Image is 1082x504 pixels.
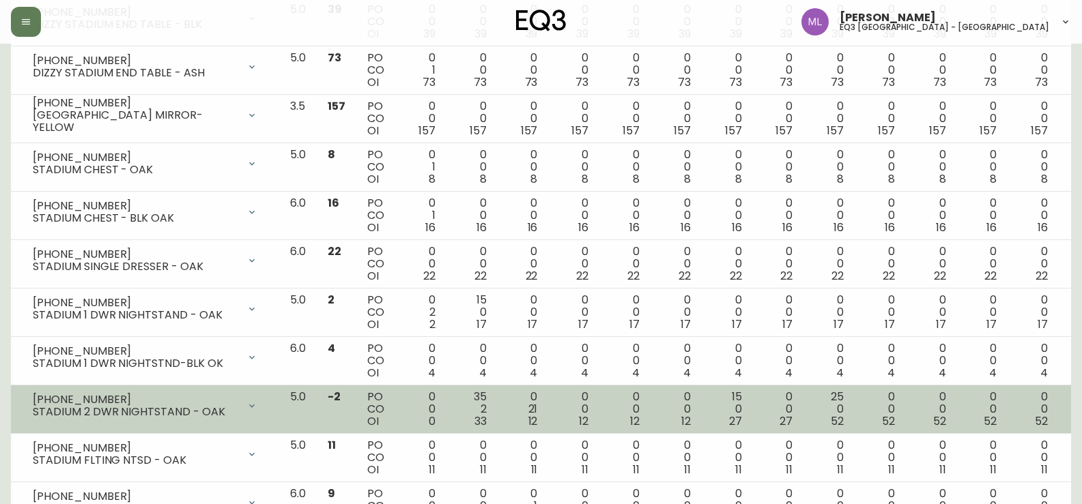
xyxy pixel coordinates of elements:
div: 0 0 [968,197,997,234]
span: 11 [786,462,793,477]
div: 0 0 [661,52,691,89]
span: 12 [528,413,538,429]
div: 0 0 [917,342,946,379]
span: 16 [986,220,997,235]
div: 0 0 [406,391,436,428]
div: STADIUM 2 DWR NIGHTSTAND - OAK [33,406,238,418]
div: 0 0 [968,149,997,186]
span: 8 [633,171,640,187]
span: 4 [836,365,844,381]
span: 17 [834,316,844,332]
span: 157 [571,123,588,138]
div: 0 0 [509,149,538,186]
div: STADIUM CHEST - BLK OAK [33,212,238,224]
span: 22 [627,268,640,284]
div: 0 0 [509,294,538,331]
div: 0 0 [1019,342,1048,379]
div: 0 0 [764,100,793,137]
span: 22 [831,268,844,284]
div: 0 0 [917,391,946,428]
div: 0 0 [610,100,640,137]
div: [PHONE_NUMBER] [33,490,238,503]
div: PO CO [367,100,384,137]
div: STADIUM SINGLE DRESSER - OAK [33,261,238,273]
span: 8 [939,171,946,187]
span: 8 [530,171,537,187]
div: 0 0 [814,52,844,89]
div: 0 0 [661,246,691,282]
div: STADIUM 1 DWR NIGHTSTAND - OAK [33,309,238,321]
div: 0 0 [406,100,436,137]
span: 8 [429,171,436,187]
div: 0 0 [866,246,895,282]
div: 0 0 [968,294,997,331]
span: 17 [782,316,793,332]
div: STADIUM CHEST - OAK [33,164,238,176]
span: 52 [984,413,997,429]
span: 8 [684,171,691,187]
div: 0 0 [457,342,487,379]
div: 0 0 [764,52,793,89]
div: 0 0 [713,149,742,186]
div: [PHONE_NUMBER] [33,345,238,357]
td: 6.0 [279,192,317,240]
div: DIZZY STADIUM END TABLE - ASH [33,67,238,79]
span: 11 [837,462,844,477]
span: 4 [1040,365,1048,381]
div: 0 0 [713,246,742,282]
span: 12 [681,413,691,429]
div: 0 0 [661,439,691,476]
span: OI [367,220,379,235]
div: 0 0 [866,197,895,234]
span: 8 [888,171,895,187]
span: 73 [678,74,691,90]
div: PO CO [367,246,384,282]
span: 2 [328,292,334,308]
span: 17 [885,316,895,332]
div: 0 0 [764,149,793,186]
span: 4 [328,340,335,356]
span: 17 [681,316,691,332]
span: 8 [582,171,588,187]
div: 0 0 [866,149,895,186]
span: OI [367,413,379,429]
div: 0 0 [1019,100,1048,137]
div: 0 0 [509,100,538,137]
div: [PHONE_NUMBER] [33,97,238,109]
td: 5.0 [279,288,317,337]
div: 0 0 [406,246,436,282]
div: 0 0 [559,197,588,234]
span: 16 [328,195,339,211]
span: 17 [732,316,742,332]
span: 73 [474,74,487,90]
span: OI [367,74,379,90]
div: 0 0 [968,100,997,137]
span: 8 [1041,171,1048,187]
div: 0 0 [610,52,640,89]
span: 157 [623,123,640,138]
span: 73 [831,74,844,90]
span: 2 [429,316,436,332]
div: 0 0 [1019,197,1048,234]
span: 11 [480,462,487,477]
span: 16 [732,220,742,235]
div: 0 0 [866,391,895,428]
span: 4 [530,365,537,381]
div: 0 0 [610,391,640,428]
div: [PHONE_NUMBER]STADIUM 1 DWR NIGHTSTND-BLK OK [22,342,268,372]
span: 157 [725,123,742,138]
div: 0 0 [713,342,742,379]
span: OI [367,171,379,187]
div: 0 0 [559,439,588,476]
div: 0 0 [509,439,538,476]
span: 17 [476,316,487,332]
span: OI [367,123,379,138]
div: 0 0 [968,246,997,282]
span: 17 [936,316,946,332]
span: OI [367,316,379,332]
span: 157 [878,123,895,138]
span: 17 [629,316,640,332]
div: 0 0 [866,294,895,331]
div: 0 0 [1019,391,1048,428]
span: 11 [531,462,538,477]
